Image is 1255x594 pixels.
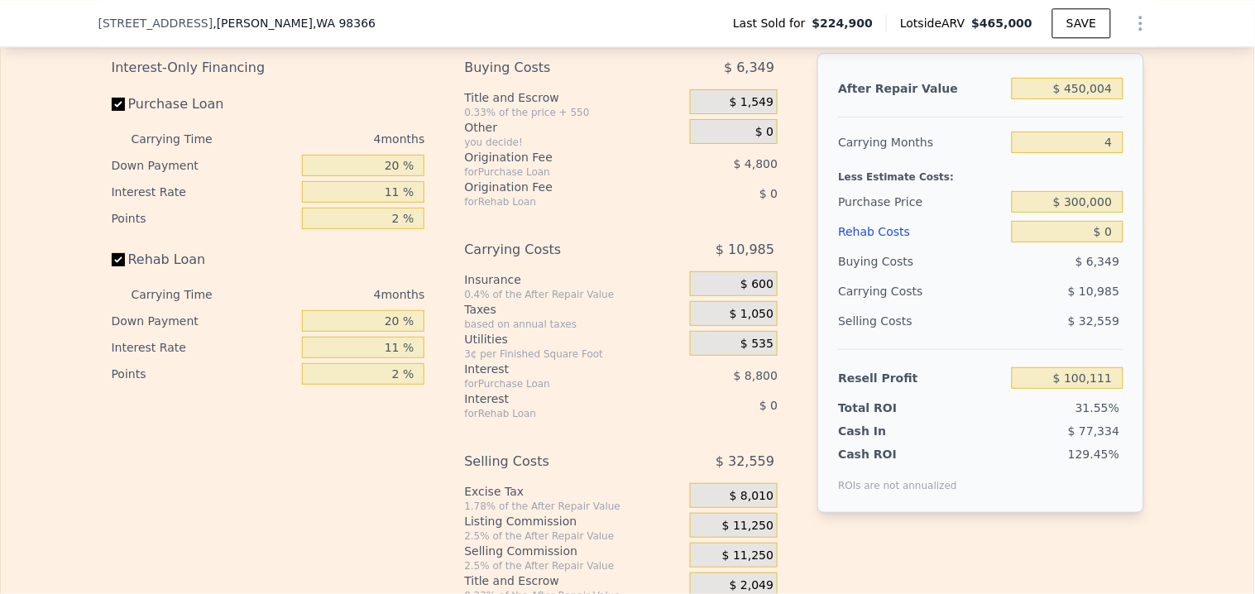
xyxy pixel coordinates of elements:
[900,15,971,31] span: Lotside ARV
[464,301,683,318] div: Taxes
[464,447,649,477] div: Selling Costs
[730,307,774,322] span: $ 1,050
[838,127,1005,157] div: Carrying Months
[838,423,941,439] div: Cash In
[740,277,774,292] span: $ 600
[734,157,778,170] span: $ 4,800
[464,89,683,106] div: Title and Escrow
[464,235,649,265] div: Carrying Costs
[464,500,683,513] div: 1.78% of the After Repair Value
[464,288,683,301] div: 0.4% of the After Repair Value
[464,390,649,407] div: Interest
[838,157,1123,187] div: Less Estimate Costs:
[464,407,649,420] div: for Rehab Loan
[464,165,649,179] div: for Purchase Loan
[716,447,774,477] span: $ 32,559
[464,529,683,543] div: 2.5% of the After Repair Value
[1075,401,1119,414] span: 31.55%
[464,377,649,390] div: for Purchase Loan
[730,578,774,593] span: $ 2,049
[838,462,957,492] div: ROIs are not annualized
[464,483,683,500] div: Excise Tax
[755,125,774,140] span: $ 0
[838,187,1005,217] div: Purchase Price
[464,331,683,347] div: Utilities
[246,281,425,308] div: 4 months
[740,337,774,352] span: $ 535
[464,361,649,377] div: Interest
[838,363,1005,393] div: Resell Profit
[112,334,296,361] div: Interest Rate
[722,548,774,563] span: $ 11,250
[132,126,239,152] div: Carrying Time
[112,179,296,205] div: Interest Rate
[246,126,425,152] div: 4 months
[838,446,957,462] div: Cash ROI
[838,400,941,416] div: Total ROI
[112,205,296,232] div: Points
[313,17,376,30] span: , WA 98366
[838,306,1005,336] div: Selling Costs
[464,543,683,559] div: Selling Commission
[838,276,941,306] div: Carrying Costs
[1075,255,1119,268] span: $ 6,349
[112,308,296,334] div: Down Payment
[112,53,425,83] div: Interest-Only Financing
[716,235,774,265] span: $ 10,985
[838,247,1005,276] div: Buying Costs
[464,106,683,119] div: 0.33% of the price + 550
[464,53,649,83] div: Buying Costs
[464,347,683,361] div: 3¢ per Finished Square Foot
[464,318,683,331] div: based on annual taxes
[464,119,683,136] div: Other
[759,399,778,412] span: $ 0
[213,15,376,31] span: , [PERSON_NAME]
[1052,8,1110,38] button: SAVE
[464,136,683,149] div: you decide!
[730,95,774,110] span: $ 1,549
[112,152,296,179] div: Down Payment
[464,195,649,208] div: for Rehab Loan
[1124,7,1157,40] button: Show Options
[838,74,1005,103] div: After Repair Value
[464,572,683,589] div: Title and Escrow
[464,559,683,572] div: 2.5% of the After Repair Value
[972,17,1033,30] span: $465,000
[730,489,774,504] span: $ 8,010
[112,89,296,119] label: Purchase Loan
[759,187,778,200] span: $ 0
[722,519,774,534] span: $ 11,250
[733,15,812,31] span: Last Sold for
[734,369,778,382] span: $ 8,800
[464,513,683,529] div: Listing Commission
[724,53,774,83] span: $ 6,349
[1068,314,1119,328] span: $ 32,559
[1068,424,1119,438] span: $ 77,334
[838,217,1005,247] div: Rehab Costs
[1068,448,1119,461] span: 129.45%
[112,98,125,111] input: Purchase Loan
[464,179,649,195] div: Origination Fee
[112,253,125,266] input: Rehab Loan
[112,361,296,387] div: Points
[98,15,213,31] span: [STREET_ADDRESS]
[112,245,296,275] label: Rehab Loan
[464,149,649,165] div: Origination Fee
[464,271,683,288] div: Insurance
[812,15,874,31] span: $224,900
[1068,285,1119,298] span: $ 10,985
[132,281,239,308] div: Carrying Time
